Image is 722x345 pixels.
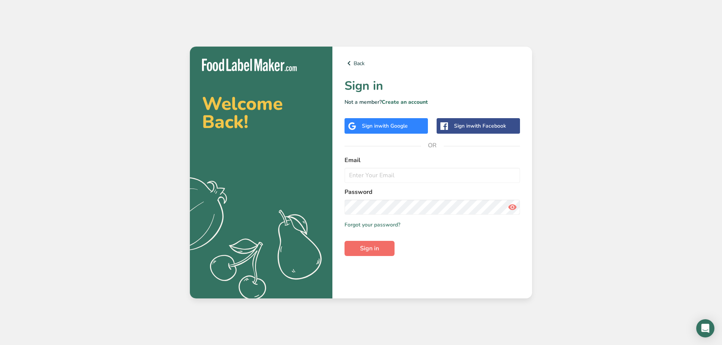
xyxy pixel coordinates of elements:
[345,221,400,229] a: Forgot your password?
[378,122,408,130] span: with Google
[696,319,714,337] div: Open Intercom Messenger
[360,244,379,253] span: Sign in
[345,241,395,256] button: Sign in
[421,134,444,157] span: OR
[345,156,520,165] label: Email
[202,59,297,71] img: Food Label Maker
[454,122,506,130] div: Sign in
[345,168,520,183] input: Enter Your Email
[345,77,520,95] h1: Sign in
[202,95,320,131] h2: Welcome Back!
[362,122,408,130] div: Sign in
[345,59,520,68] a: Back
[382,98,428,106] a: Create an account
[345,187,520,197] label: Password
[470,122,506,130] span: with Facebook
[345,98,520,106] p: Not a member?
